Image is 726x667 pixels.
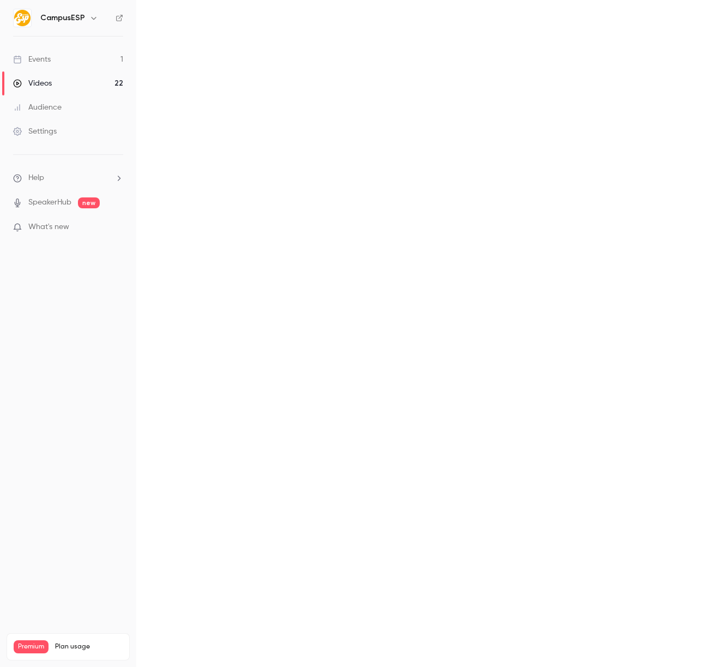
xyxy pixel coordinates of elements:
span: What's new [28,221,69,233]
h6: CampusESP [40,13,85,23]
span: Premium [14,640,49,653]
div: Videos [13,78,52,89]
span: Help [28,172,44,184]
iframe: Noticeable Trigger [110,223,123,232]
img: CampusESP [14,9,31,27]
div: Audience [13,102,62,113]
div: Events [13,54,51,65]
span: Plan usage [55,642,123,651]
div: Settings [13,126,57,137]
span: new [78,197,100,208]
a: SpeakerHub [28,197,71,208]
li: help-dropdown-opener [13,172,123,184]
